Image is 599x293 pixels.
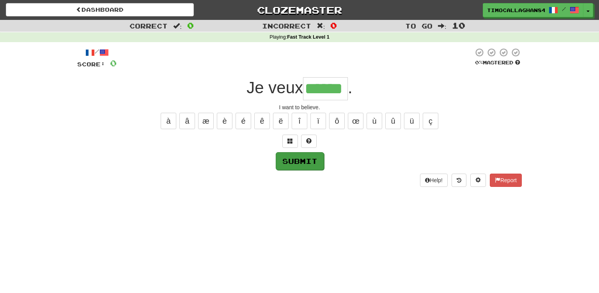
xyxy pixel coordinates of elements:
[77,48,117,57] div: /
[473,59,522,66] div: Mastered
[198,113,214,129] button: æ
[420,174,448,187] button: Help!
[385,113,401,129] button: û
[161,113,176,129] button: à
[6,3,194,16] a: Dashboard
[367,113,382,129] button: ù
[475,59,483,66] span: 0 %
[310,113,326,129] button: ï
[348,113,363,129] button: œ
[282,135,298,148] button: Switch sentence to multiple choice alt+p
[490,174,522,187] button: Report
[301,135,317,148] button: Single letter hint - you only get 1 per sentence and score half the points! alt+h
[206,3,393,17] a: Clozemaster
[273,113,289,129] button: ë
[562,6,566,12] span: /
[329,113,345,129] button: ô
[438,23,447,29] span: :
[292,113,307,129] button: î
[483,3,583,17] a: timocallaghan84 /
[487,7,545,14] span: timocallaghan84
[330,21,337,30] span: 0
[246,78,303,97] span: Je veux
[317,23,325,29] span: :
[129,22,168,30] span: Correct
[77,103,522,111] div: I want to believe.
[348,78,353,97] span: .
[110,58,117,68] span: 0
[217,113,232,129] button: è
[179,113,195,129] button: â
[452,174,466,187] button: Round history (alt+y)
[276,152,324,170] button: Submit
[254,113,270,129] button: ê
[452,21,465,30] span: 10
[187,21,194,30] span: 0
[423,113,438,129] button: ç
[404,113,420,129] button: ü
[262,22,311,30] span: Incorrect
[405,22,432,30] span: To go
[236,113,251,129] button: é
[77,61,105,67] span: Score:
[287,34,330,40] strong: Fast Track Level 1
[173,23,182,29] span: :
